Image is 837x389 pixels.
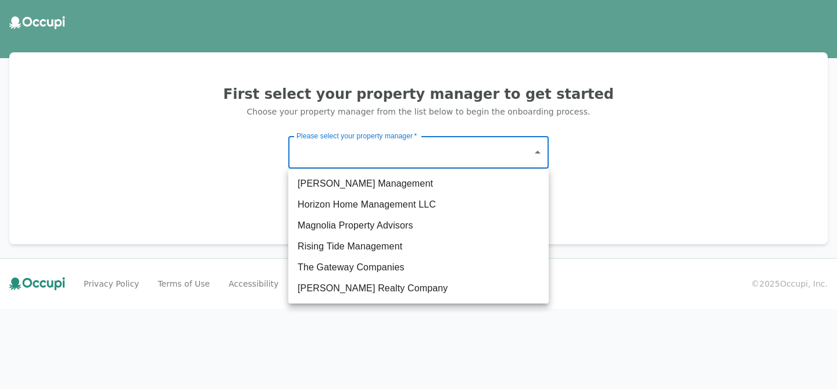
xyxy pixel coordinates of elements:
[288,173,549,194] li: [PERSON_NAME] Management
[288,215,549,236] li: Magnolia Property Advisors
[288,194,549,215] li: Horizon Home Management LLC
[288,257,549,278] li: The Gateway Companies
[288,236,549,257] li: Rising Tide Management
[288,278,549,299] li: [PERSON_NAME] Realty Company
